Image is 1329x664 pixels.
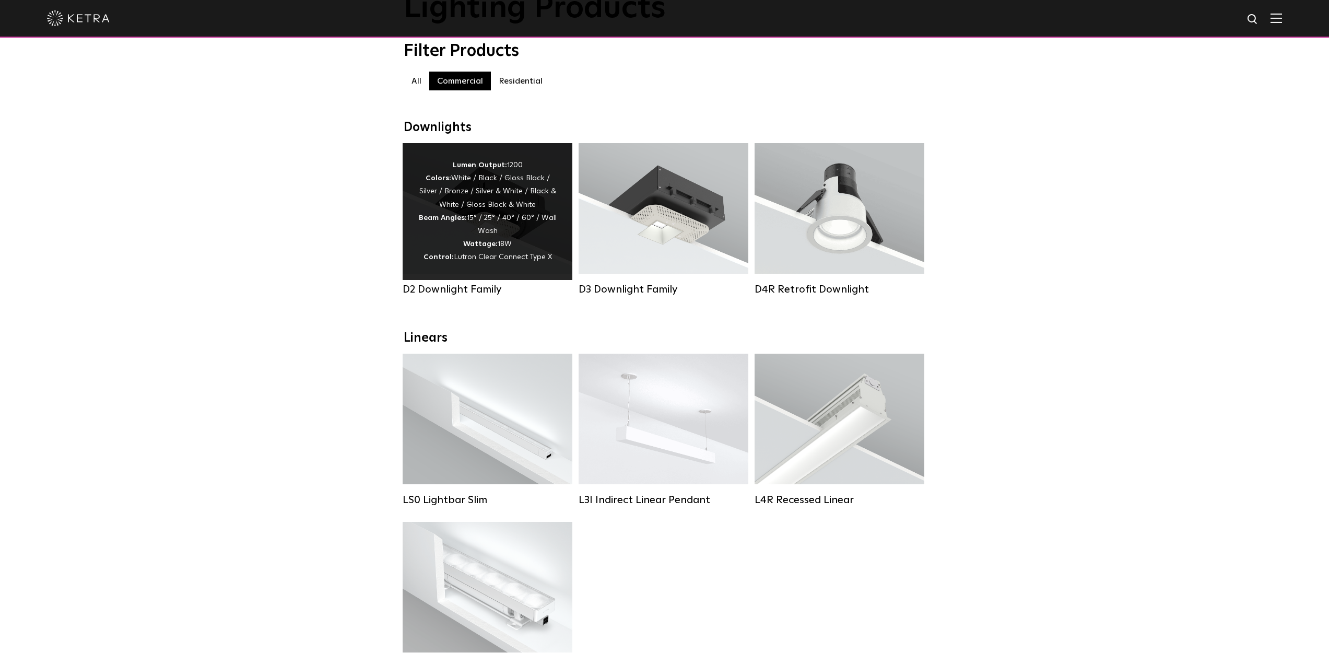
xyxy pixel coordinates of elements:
[404,331,926,346] div: Linears
[426,174,451,182] strong: Colors:
[454,253,552,261] span: Lutron Clear Connect Type X
[453,161,507,169] strong: Lumen Output:
[1271,13,1282,23] img: Hamburger%20Nav.svg
[755,143,924,296] a: D4R Retrofit Downlight Lumen Output:800Colors:White / BlackBeam Angles:15° / 25° / 40° / 60°Watta...
[403,283,572,296] div: D2 Downlight Family
[403,494,572,506] div: LS0 Lightbar Slim
[755,283,924,296] div: D4R Retrofit Downlight
[579,494,748,506] div: L3I Indirect Linear Pendant
[491,72,550,90] label: Residential
[419,214,467,222] strong: Beam Angles:
[403,354,572,506] a: LS0 Lightbar Slim Lumen Output:200 / 350Colors:White / BlackControl:X96 Controller
[404,41,926,61] div: Filter Products
[404,72,429,90] label: All
[429,72,491,90] label: Commercial
[424,253,454,261] strong: Control:
[463,240,498,248] strong: Wattage:
[579,143,748,296] a: D3 Downlight Family Lumen Output:700 / 900 / 1100Colors:White / Black / Silver / Bronze / Paintab...
[579,283,748,296] div: D3 Downlight Family
[404,120,926,135] div: Downlights
[579,354,748,506] a: L3I Indirect Linear Pendant Lumen Output:400 / 600 / 800 / 1000Housing Colors:White / BlackContro...
[47,10,110,26] img: ketra-logo-2019-white
[1246,13,1260,26] img: search icon
[418,159,557,264] div: 1200 White / Black / Gloss Black / Silver / Bronze / Silver & White / Black & White / Gloss Black...
[755,494,924,506] div: L4R Recessed Linear
[755,354,924,506] a: L4R Recessed Linear Lumen Output:400 / 600 / 800 / 1000Colors:White / BlackControl:Lutron Clear C...
[403,143,572,296] a: D2 Downlight Family Lumen Output:1200Colors:White / Black / Gloss Black / Silver / Bronze / Silve...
